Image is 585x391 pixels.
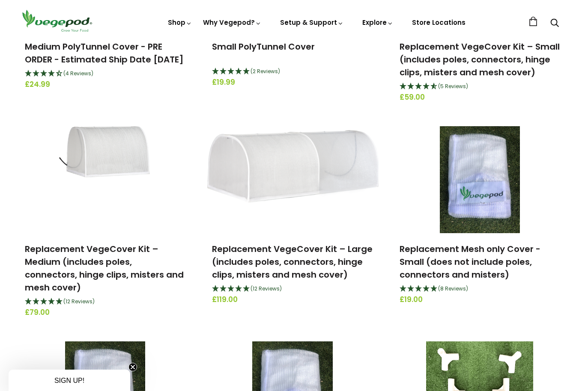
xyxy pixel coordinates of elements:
div: SIGN UP!Close teaser [9,370,130,391]
span: (4 Reviews) [63,70,93,77]
div: 4.25 Stars - 4 Reviews [25,68,185,80]
div: 4.88 Stars - 8 Reviews [400,284,560,295]
a: Small PolyTunnel Cover [212,41,315,53]
span: £19.99 [212,77,373,88]
span: (2 Reviews) [251,68,280,75]
span: £119.00 [212,294,373,305]
img: Replacement VegeCover Kit – Large (includes poles, connectors, hinge clips, misters and mesh cover) [206,130,379,229]
a: Shop [168,18,192,27]
span: £79.00 [25,307,185,318]
a: Replacement Mesh only Cover - Small (does not include poles, connectors and misters) [400,243,540,281]
a: Explore [362,18,393,27]
div: 4.8 Stars - 5 Reviews [400,81,560,92]
span: (12 Reviews) [63,298,95,305]
span: (5 Reviews) [438,83,468,90]
a: Medium PolyTunnel Cover - PRE ORDER - Estimated Ship Date [DATE] [25,41,184,65]
a: Search [550,19,559,28]
img: Vegepod [18,9,96,33]
a: Replacement VegeCover Kit – Small (includes poles, connectors, hinge clips, misters and mesh cover) [400,41,560,78]
a: Replacement VegeCover Kit – Medium (includes poles, connectors, hinge clips, misters and mesh cover) [25,243,184,293]
a: Why Vegepod? [203,18,261,27]
span: £24.99 [25,79,185,90]
span: £19.00 [400,294,560,305]
button: Close teaser [128,363,137,371]
div: 5 Stars - 2 Reviews [212,66,373,77]
div: 4.92 Stars - 12 Reviews [212,284,373,295]
span: £59.00 [400,92,560,103]
div: 5 Stars - 12 Reviews [25,296,185,308]
a: Replacement VegeCover Kit – Large (includes poles, connectors, hinge clips, misters and mesh cover) [212,243,373,281]
span: SIGN UP! [54,377,84,384]
img: Replacement VegeCover Kit – Medium (includes poles, connectors, hinge clips, misters and mesh cover) [59,126,152,233]
a: Setup & Support [280,18,343,27]
a: Store Locations [412,18,466,27]
span: (12 Reviews) [251,285,282,292]
span: (8 Reviews) [438,285,468,292]
img: Replacement Mesh only Cover - Small (does not include poles, connectors and misters) [440,126,520,233]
